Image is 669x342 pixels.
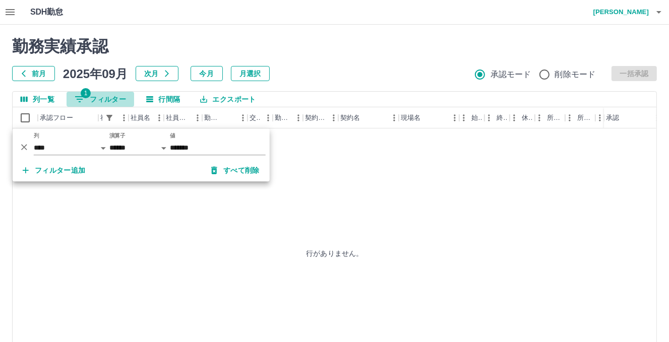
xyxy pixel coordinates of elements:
[38,107,98,128] div: 承認フロー
[387,110,402,125] button: メニュー
[131,107,150,128] div: 社員名
[447,110,462,125] button: メニュー
[63,66,128,81] h5: 2025年09月
[291,110,306,125] button: メニュー
[326,110,341,125] button: メニュー
[305,107,326,128] div: 契約コード
[12,66,55,81] button: 前月
[203,161,268,179] button: すべて削除
[338,107,399,128] div: 契約名
[129,107,164,128] div: 社員名
[248,107,273,128] div: 交通費
[235,110,251,125] button: メニュー
[565,107,595,128] div: 所定終業
[497,107,508,128] div: 終業
[484,107,510,128] div: 終業
[136,66,178,81] button: 次月
[191,66,223,81] button: 今月
[221,111,235,125] button: ソート
[17,140,32,155] button: 削除
[340,107,360,128] div: 契約名
[275,107,291,128] div: 勤務区分
[152,110,167,125] button: メニュー
[555,69,596,81] span: 削除モード
[170,132,175,140] label: 値
[164,107,202,128] div: 社員区分
[459,107,484,128] div: 始業
[166,107,190,128] div: 社員区分
[303,107,338,128] div: 契約コード
[491,69,531,81] span: 承認モード
[204,107,221,128] div: 勤務日
[13,92,63,107] button: 列選択
[40,107,73,128] div: 承認フロー
[535,107,565,128] div: 所定開始
[604,107,656,128] div: 承認
[250,107,261,128] div: 交通費
[510,107,535,128] div: 休憩
[471,107,482,128] div: 始業
[102,111,116,125] div: 1件のフィルターを適用中
[116,110,132,125] button: メニュー
[547,107,563,128] div: 所定開始
[261,110,276,125] button: メニュー
[522,107,533,128] div: 休憩
[12,37,657,56] h2: 勤務実績承認
[192,92,264,107] button: エクスポート
[401,107,420,128] div: 現場名
[273,107,303,128] div: 勤務区分
[67,92,134,107] button: フィルター表示
[98,107,129,128] div: 社員番号
[34,132,39,140] label: 列
[231,66,270,81] button: 月選択
[102,111,116,125] button: フィルター表示
[399,107,459,128] div: 現場名
[606,107,619,128] div: 承認
[138,92,188,107] button: 行間隔
[577,107,593,128] div: 所定終業
[81,88,91,98] span: 1
[202,107,248,128] div: 勤務日
[15,161,94,179] button: フィルター追加
[190,110,205,125] button: メニュー
[109,132,126,140] label: 演算子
